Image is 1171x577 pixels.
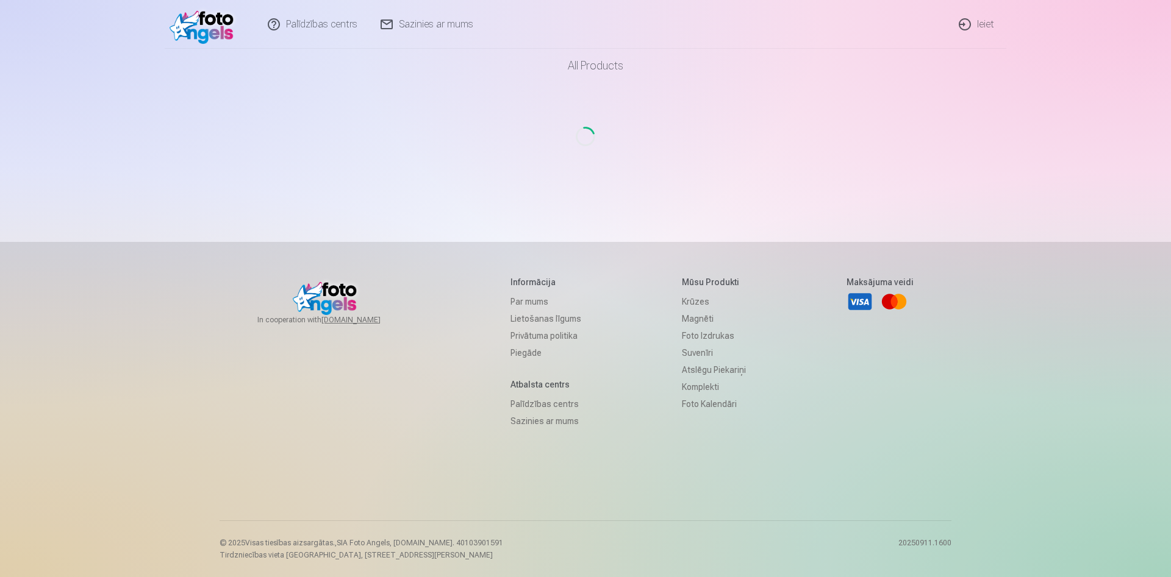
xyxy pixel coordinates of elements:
a: Magnēti [682,310,746,327]
a: Atslēgu piekariņi [682,361,746,378]
a: Par mums [510,293,581,310]
p: Tirdzniecības vieta [GEOGRAPHIC_DATA], [STREET_ADDRESS][PERSON_NAME] [220,550,503,560]
span: In cooperation with [257,315,410,325]
h5: Informācija [510,276,581,288]
a: Lietošanas līgums [510,310,581,327]
h5: Mūsu produkti [682,276,746,288]
a: Krūzes [682,293,746,310]
a: Mastercard [881,288,908,315]
a: Suvenīri [682,344,746,361]
a: Privātuma politika [510,327,581,344]
img: /v1 [170,5,240,44]
a: Komplekti [682,378,746,395]
a: Sazinies ar mums [510,412,581,430]
a: All products [534,49,638,83]
span: SIA Foto Angels, [DOMAIN_NAME]. 40103901591 [337,539,503,547]
a: Foto izdrukas [682,327,746,344]
a: [DOMAIN_NAME] [321,315,410,325]
a: Palīdzības centrs [510,395,581,412]
h5: Maksājuma veidi [847,276,914,288]
h5: Atbalsta centrs [510,378,581,391]
a: Piegāde [510,344,581,361]
p: 20250911.1600 [898,538,951,560]
a: Foto kalendāri [682,395,746,412]
a: Visa [847,288,873,315]
p: © 2025 Visas tiesības aizsargātas. , [220,538,503,548]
